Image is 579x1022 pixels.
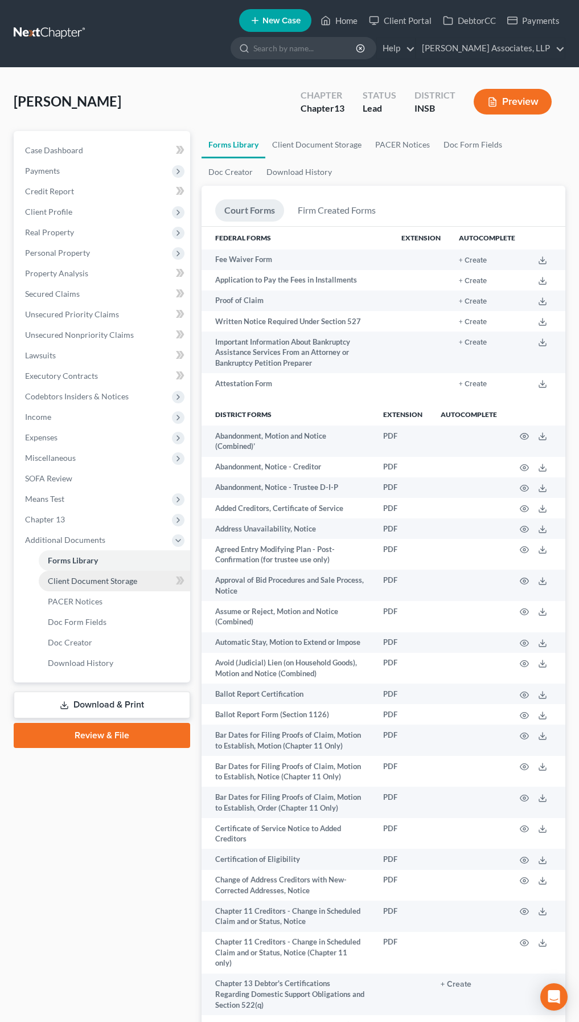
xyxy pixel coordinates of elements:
span: Real Property [25,227,74,237]
td: Approval of Bid Procedures and Sale Process, Notice [202,570,374,601]
th: Extension [374,403,432,426]
span: Codebtors Insiders & Notices [25,391,129,401]
button: + Create [459,339,487,346]
td: PDF [374,787,432,818]
td: Attestation Form [202,373,392,394]
td: Written Notice Required Under Section 527 [202,311,392,332]
a: Case Dashboard [16,140,190,161]
button: + Create [459,277,487,285]
span: Client Document Storage [48,576,137,586]
td: Bar Dates for Filing Proofs of Claim, Motion to Establish, Motion (Chapter 11 Only) [202,725,374,756]
td: Avoid (Judicial) Lien (on Household Goods), Motion and Notice (Combined) [202,653,374,684]
a: Help [377,38,415,59]
span: Miscellaneous [25,453,76,463]
span: Download History [48,658,113,668]
a: Secured Claims [16,284,190,304]
div: Chapter [301,102,344,115]
td: Added Creditors, Certificate of Service [202,498,374,518]
a: [PERSON_NAME] Associates, LLP [416,38,565,59]
td: PDF [374,849,432,869]
td: PDF [374,653,432,684]
td: PDF [374,870,432,901]
span: Client Profile [25,207,72,216]
a: Firm Created Forms [289,199,385,222]
span: Unsecured Priority Claims [25,309,119,319]
span: Means Test [25,494,64,504]
th: District forms [202,403,374,426]
a: Court Forms [215,199,284,222]
td: Agreed Entry Modifying Plan - Post-Confirmation (for trustee use only) [202,539,374,570]
td: Change of Address Creditors with New-Corrected Addresses, Notice [202,870,374,901]
a: Download History [260,158,339,186]
a: Download & Print [14,692,190,718]
a: Client Document Storage [265,131,368,158]
td: Ballot Report Form (Section 1126) [202,704,374,725]
td: PDF [374,426,432,457]
td: PDF [374,901,432,932]
span: New Case [262,17,301,25]
a: Executory Contracts [16,366,190,386]
div: Status [363,89,396,102]
a: Forms Library [39,550,190,571]
td: PDF [374,756,432,787]
td: PDF [374,518,432,539]
span: 13 [334,103,344,113]
td: Automatic Stay, Motion to Extend or Impose [202,632,374,653]
span: Secured Claims [25,289,80,299]
td: Ballot Report Certification [202,684,374,704]
a: Doc Creator [202,158,260,186]
span: Doc Creator [48,637,92,647]
button: Preview [474,89,552,115]
a: Client Document Storage [39,571,190,591]
td: Assume or Reject, Motion and Notice (Combined) [202,601,374,632]
div: District [414,89,455,102]
a: Home [315,10,363,31]
td: Abandonment, Notice - Trustee D-I-P [202,477,374,498]
a: Forms Library [202,131,265,158]
td: PDF [374,704,432,725]
span: Unsecured Nonpriority Claims [25,330,134,340]
td: PDF [374,632,432,653]
a: PACER Notices [368,131,437,158]
div: INSB [414,102,455,115]
th: Autocomplete [450,227,524,250]
a: Unsecured Nonpriority Claims [16,325,190,345]
td: Certification of Eligibility [202,849,374,869]
a: Property Analysis [16,263,190,284]
td: Abandonment, Motion and Notice (Combined)’ [202,426,374,457]
input: Search by name... [253,38,358,59]
div: Open Intercom Messenger [540,983,568,1011]
th: Extension [392,227,450,250]
td: PDF [374,818,432,849]
td: PDF [374,498,432,518]
span: Expenses [25,432,58,442]
td: Chapter 11 Creditors - Change in Scheduled Claim and or Status, Notice [202,901,374,932]
td: PDF [374,932,432,974]
td: Important Information About Bankruptcy Assistance Services From an Attorney or Bankruptcy Petitio... [202,332,392,373]
div: Chapter [301,89,344,102]
span: PACER Notices [48,596,102,606]
a: Unsecured Priority Claims [16,304,190,325]
td: Fee Waiver Form [202,250,392,270]
td: PDF [374,684,432,704]
a: DebtorCC [437,10,502,31]
span: Personal Property [25,248,90,257]
td: Chapter 11 Creditors - Change in Scheduled Claim and or Status, Notice (Chapter 11 only) [202,932,374,974]
span: Income [25,412,51,422]
button: + Create [441,980,471,988]
button: + Create [459,257,487,264]
span: Executory Contracts [25,371,98,381]
span: [PERSON_NAME] [14,93,121,109]
span: Chapter 13 [25,514,65,524]
span: Case Dashboard [25,145,83,155]
span: Additional Documents [25,535,105,545]
td: PDF [374,601,432,632]
a: Payments [502,10,565,31]
span: Property Analysis [25,268,88,278]
td: PDF [374,477,432,498]
td: Application to Pay the Fees in Installments [202,270,392,291]
span: Forms Library [48,555,98,565]
td: PDF [374,725,432,756]
td: Chapter 13 Debtor's Certifications Regarding Domestic Support Obligations and Section 522(q) [202,974,374,1015]
a: SOFA Review [16,468,190,489]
